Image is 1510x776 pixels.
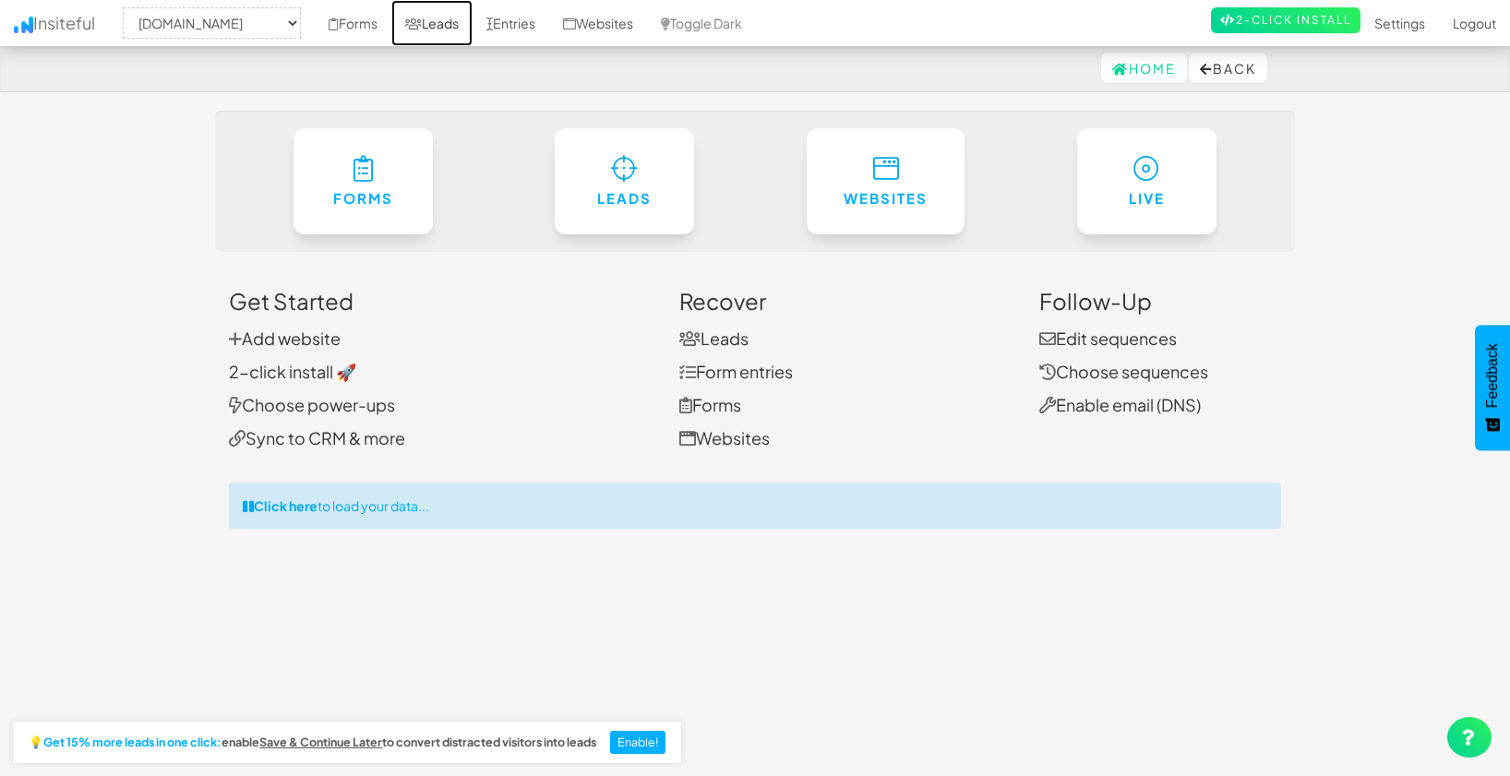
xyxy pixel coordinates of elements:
a: Websites [807,128,965,234]
a: Add website [229,328,341,349]
a: Live [1077,128,1217,234]
a: Leads [555,128,695,234]
h6: Websites [844,191,928,207]
h3: Get Started [229,289,652,313]
img: icon.png [14,17,33,33]
button: Feedback - Show survey [1475,325,1510,450]
strong: Get 15% more leads in one click: [43,736,222,749]
button: Enable! [610,731,666,755]
a: Enable email (DNS) [1039,394,1201,415]
a: Form entries [679,361,793,382]
h6: Live [1114,191,1180,207]
h3: Follow-Up [1039,289,1282,313]
span: Feedback [1484,343,1501,408]
strong: Click here [254,497,318,514]
a: Forms [294,128,434,234]
a: Leads [679,328,749,349]
div: to load your data... [229,483,1281,529]
u: Save & Continue Later [259,734,382,749]
a: Sync to CRM & more [229,427,405,448]
a: Choose sequences [1039,361,1208,382]
h3: Recover [679,289,1012,313]
button: Back [1189,54,1267,83]
a: Edit sequences [1039,328,1177,349]
a: 2-Click Install [1211,7,1360,33]
h6: Forms [330,191,397,207]
a: Save & Continue Later [259,736,382,749]
h2: 💡 enable to convert distracted visitors into leads [29,736,596,749]
h6: Leads [592,191,658,207]
a: Choose power-ups [229,394,395,415]
a: 2-click install 🚀 [229,361,356,382]
a: Websites [679,427,770,448]
a: Home [1101,54,1187,83]
a: Forms [679,394,741,415]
